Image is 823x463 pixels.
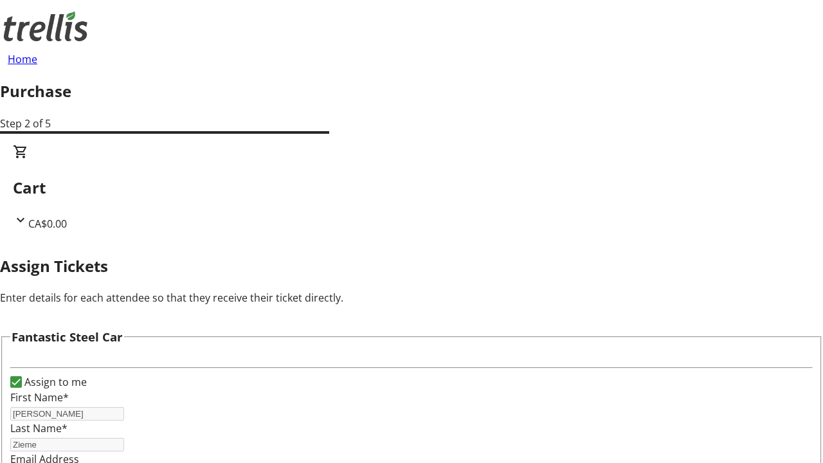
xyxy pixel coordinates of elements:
label: Assign to me [22,374,87,390]
h3: Fantastic Steel Car [12,328,123,346]
label: Last Name* [10,421,68,435]
span: CA$0.00 [28,217,67,231]
h2: Cart [13,176,810,199]
div: CartCA$0.00 [13,144,810,232]
label: First Name* [10,390,69,404]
